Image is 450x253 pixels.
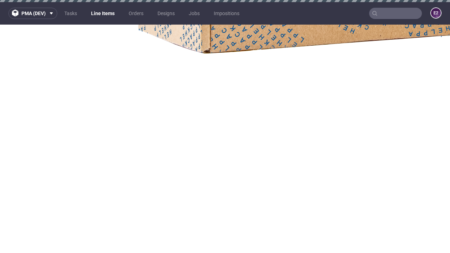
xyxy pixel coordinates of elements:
[210,8,244,19] a: Impositions
[21,11,46,16] span: pma (dev)
[431,8,441,18] figcaption: e2
[8,8,57,19] button: pma (dev)
[153,8,179,19] a: Designs
[87,8,119,19] a: Line Items
[185,8,204,19] a: Jobs
[60,8,81,19] a: Tasks
[124,8,148,19] a: Orders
